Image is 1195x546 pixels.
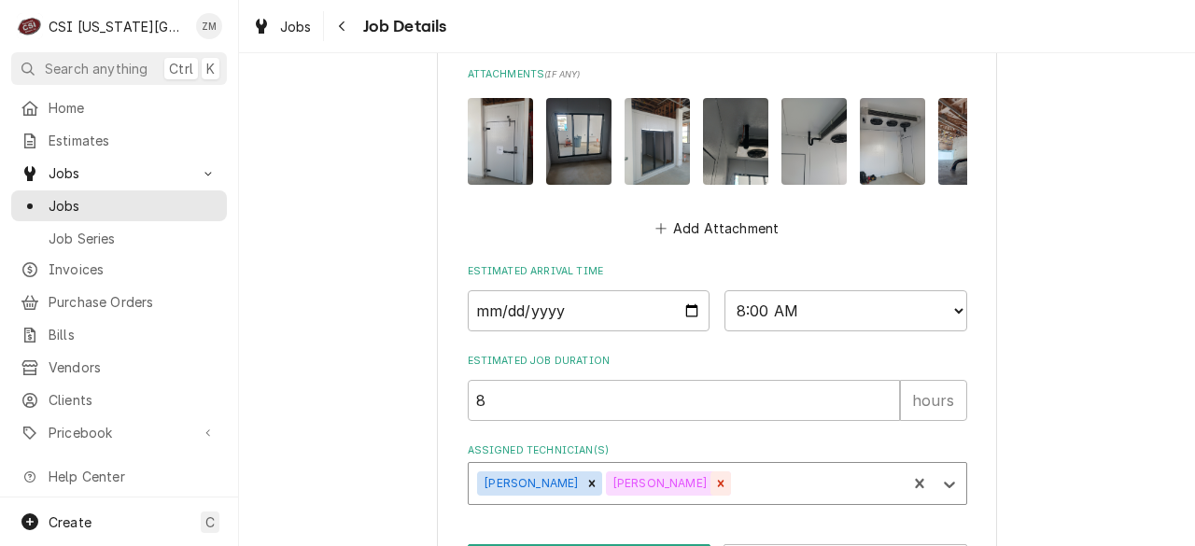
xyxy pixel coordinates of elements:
span: Ctrl [169,59,193,78]
img: kRTtkRZkSbWvlzXfY9RM [468,98,533,185]
span: K [206,59,215,78]
span: Vendors [49,357,218,377]
select: Time Select [724,290,967,331]
div: Estimated Job Duration [468,354,967,420]
span: ( if any ) [544,69,580,79]
button: Add Attachment [652,216,782,242]
div: [PERSON_NAME] [477,471,582,496]
span: Create [49,514,91,530]
span: Purchase Orders [49,292,218,312]
a: Purchase Orders [11,287,227,317]
img: ORz1wrfmRZKDNZHFoY9n [781,98,847,185]
div: [PERSON_NAME] [606,471,710,496]
span: Bills [49,325,218,344]
img: NlWnJ17JQwKyurDeuA2Q [625,98,690,185]
a: Go to Pricebook [11,417,227,448]
a: Invoices [11,254,227,285]
a: Clients [11,385,227,415]
img: Ni4AOeRu6vzAnTi7taAg [938,98,1004,185]
a: Jobs [245,11,319,42]
span: Job Series [49,229,218,248]
span: Home [49,98,218,118]
img: POKEQCSkRWmnaKoD2yf9 [703,98,768,185]
span: C [205,512,215,532]
a: Job Series [11,223,227,254]
div: CSI [US_STATE][GEOGRAPHIC_DATA] [49,17,186,36]
span: Jobs [49,163,190,183]
label: Assigned Technician(s) [468,443,967,458]
a: Go to Jobs [11,158,227,189]
span: Jobs [49,196,218,216]
span: Clients [49,390,218,410]
div: Estimated Arrival Time [468,264,967,330]
div: ZM [196,13,222,39]
label: Attachments [468,67,967,82]
div: hours [900,380,967,421]
a: Estimates [11,125,227,156]
label: Estimated Arrival Time [468,264,967,279]
div: Assigned Technician(s) [468,443,967,504]
div: Attachments [468,67,967,242]
span: Invoices [49,259,218,279]
button: Search anythingCtrlK [11,52,227,85]
a: Vendors [11,352,227,383]
span: Help Center [49,467,216,486]
input: Date [468,290,710,331]
img: HdPBjlBqRwiq4OxURxjw [860,98,925,185]
div: Remove Adam Goodrich [582,471,602,496]
button: Navigate back [328,11,358,41]
a: Home [11,92,227,123]
a: Jobs [11,190,227,221]
span: Estimates [49,131,218,150]
span: Job Details [358,14,447,39]
div: Remove Jesse Hughes [710,471,731,496]
span: Jobs [280,17,312,36]
img: flxuof4lQf6umv46LQFd [546,98,612,185]
span: Search anything [45,59,148,78]
a: Bills [11,319,227,350]
div: Zach Masters's Avatar [196,13,222,39]
div: CSI Kansas City's Avatar [17,13,43,39]
span: Pricebook [49,423,190,442]
div: C [17,13,43,39]
a: Go to What's New [11,494,227,525]
a: Go to Help Center [11,461,227,492]
label: Estimated Job Duration [468,354,967,369]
